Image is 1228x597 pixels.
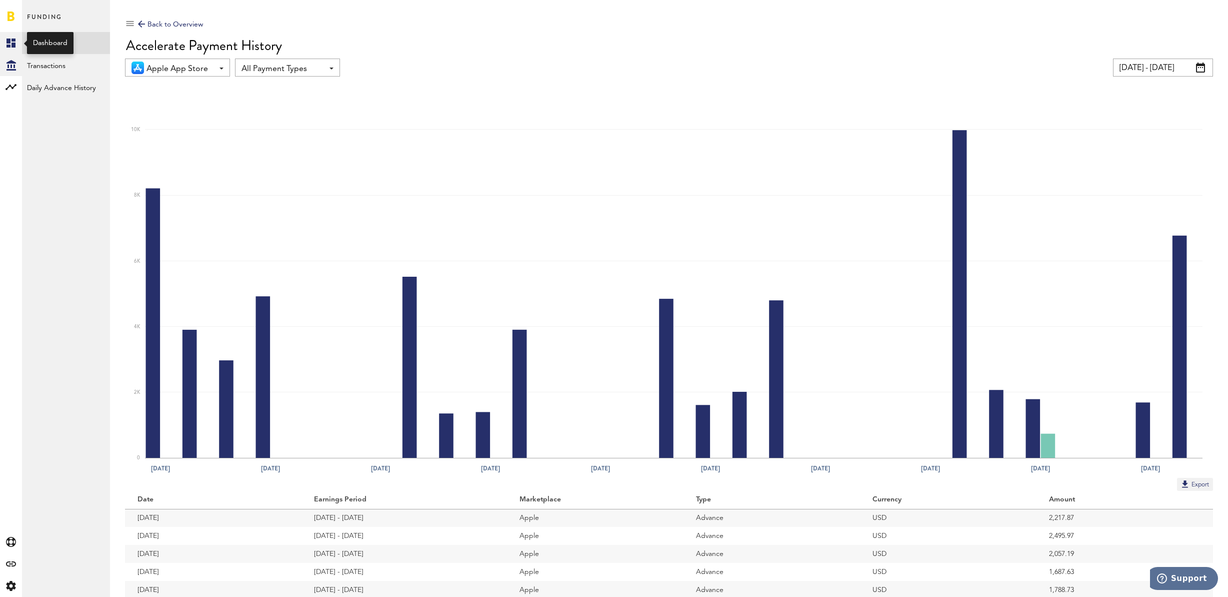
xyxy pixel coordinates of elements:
[1049,496,1076,503] ng-transclude: Amount
[22,54,110,76] a: Transactions
[1036,527,1213,545] td: 2,495.97
[860,545,1036,563] td: USD
[860,563,1036,581] td: USD
[860,509,1036,527] td: USD
[146,61,213,78] span: Apple App Store
[131,127,140,132] text: 10K
[125,527,301,545] td: [DATE]
[872,496,902,503] ng-transclude: Currency
[507,527,683,545] td: Apple
[134,324,140,329] text: 4K
[138,19,203,31] div: Back to Overview
[301,509,507,527] td: [DATE] - [DATE]
[314,496,367,503] ng-transclude: Earnings Period
[22,76,110,98] a: Daily Advance History
[921,464,940,473] text: [DATE]
[151,464,170,473] text: [DATE]
[1150,567,1218,592] iframe: Opens a widget where you can find more information
[1036,545,1213,563] td: 2,057.19
[507,563,683,581] td: Apple
[137,496,154,503] ng-transclude: Date
[33,38,67,48] div: Dashboard
[125,509,301,527] td: [DATE]
[683,527,860,545] td: Advance
[261,464,280,473] text: [DATE]
[1036,563,1213,581] td: 1,687.63
[1036,509,1213,527] td: 2,217.87
[134,259,140,264] text: 6K
[241,61,323,78] span: All Payment Types
[22,32,110,54] a: Overview
[1177,478,1213,491] button: Export
[301,563,507,581] td: [DATE] - [DATE]
[811,464,830,473] text: [DATE]
[519,496,562,503] ng-transclude: Marketplace
[134,193,140,198] text: 8K
[371,464,390,473] text: [DATE]
[1031,464,1050,473] text: [DATE]
[683,509,860,527] td: Advance
[125,563,301,581] td: [DATE]
[507,545,683,563] td: Apple
[696,496,712,503] ng-transclude: Type
[683,563,860,581] td: Advance
[301,527,507,545] td: [DATE] - [DATE]
[591,464,610,473] text: [DATE]
[137,455,140,460] text: 0
[683,545,860,563] td: Advance
[27,11,62,32] span: Funding
[126,38,1213,54] div: Accelerate Payment History
[701,464,720,473] text: [DATE]
[131,62,144,74] img: 21.png
[1180,479,1190,489] img: Export
[860,527,1036,545] td: USD
[1141,464,1160,473] text: [DATE]
[125,545,301,563] td: [DATE]
[134,390,140,395] text: 2K
[507,509,683,527] td: Apple
[301,545,507,563] td: [DATE] - [DATE]
[481,464,500,473] text: [DATE]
